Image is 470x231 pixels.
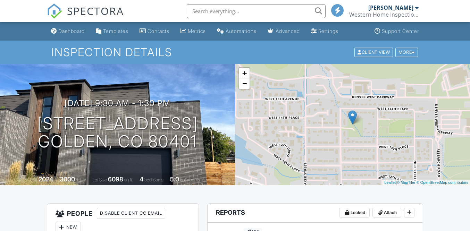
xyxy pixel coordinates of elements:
[65,99,170,108] h3: [DATE] 9:30 am - 1:30 pm
[187,4,326,18] input: Search everything...
[382,28,419,34] div: Support Center
[58,28,85,34] div: Dashboard
[417,180,468,185] a: © OpenStreetMap contributors
[48,25,87,38] a: Dashboard
[76,177,86,182] span: sq. ft.
[124,177,133,182] span: sq.ft.
[144,177,163,182] span: bedrooms
[318,28,338,34] div: Settings
[180,177,200,182] span: bathrooms
[188,28,206,34] div: Metrics
[92,177,107,182] span: Lot Size
[178,25,209,38] a: Metrics
[276,28,300,34] div: Advanced
[308,25,341,38] a: Settings
[349,11,419,18] div: Western Home Inspections LLC
[30,177,37,182] span: Built
[60,176,75,183] div: 3000
[395,48,418,57] div: More
[39,176,53,183] div: 2024
[103,28,128,34] div: Templates
[47,3,62,19] img: The Best Home Inspection Software - Spectora
[354,48,393,57] div: Client View
[372,25,422,38] a: Support Center
[108,176,123,183] div: 6098
[137,25,172,38] a: Contacts
[384,180,396,185] a: Leaflet
[354,49,395,54] a: Client View
[51,46,419,58] h1: Inspection Details
[97,208,165,219] div: Disable Client CC Email
[226,28,257,34] div: Automations
[383,180,470,186] div: |
[140,176,143,183] div: 4
[148,28,169,34] div: Contacts
[239,78,250,89] a: Zoom out
[93,25,131,38] a: Templates
[214,25,259,38] a: Automations (Basic)
[37,114,198,151] h1: [STREET_ADDRESS] Golden, CO 80401
[67,3,124,18] span: SPECTORA
[368,4,413,11] div: [PERSON_NAME]
[397,180,416,185] a: © MapTiler
[170,176,179,183] div: 5.0
[239,68,250,78] a: Zoom in
[47,9,124,24] a: SPECTORA
[265,25,303,38] a: Advanced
